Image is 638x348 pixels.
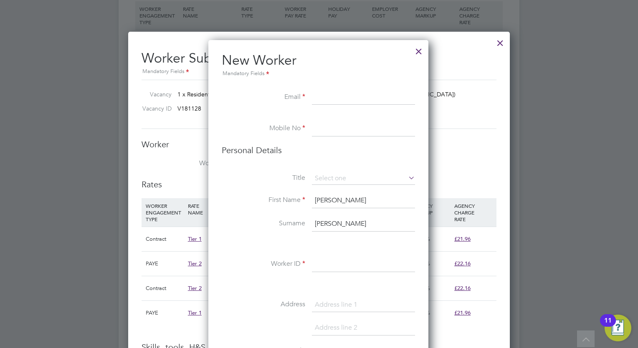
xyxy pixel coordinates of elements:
[138,105,172,112] label: Vacancy ID
[312,298,415,313] input: Address line 1
[188,309,202,316] span: Tier 1
[188,235,202,242] span: Tier 1
[142,179,496,190] h3: Rates
[177,91,260,98] span: 1 x Resident Liaison Officer WC
[222,174,305,182] label: Title
[142,43,496,76] h2: Worker Submission
[222,260,305,268] label: Worker ID
[144,227,186,251] div: Contract
[177,105,201,112] span: V181128
[188,285,202,292] span: Tier 2
[138,91,172,98] label: Vacancy
[222,52,415,78] h2: New Worker
[144,276,186,300] div: Contract
[188,260,202,267] span: Tier 2
[144,252,186,276] div: PAYE
[142,67,496,76] div: Mandatory Fields
[222,300,305,309] label: Address
[604,320,612,331] div: 11
[605,315,631,341] button: Open Resource Center, 11 new notifications
[222,196,305,204] label: First Name
[222,69,415,78] div: Mandatory Fields
[454,309,471,316] span: £21.96
[144,198,186,227] div: WORKER ENGAGEMENT TYPE
[222,93,305,101] label: Email
[222,145,415,156] h3: Personal Details
[452,198,494,227] div: AGENCY CHARGE RATE
[186,198,242,220] div: RATE NAME
[142,139,496,150] h3: Worker
[222,124,305,133] label: Mobile No
[144,301,186,325] div: PAYE
[454,285,471,292] span: £22.16
[454,260,471,267] span: £22.16
[222,219,305,228] label: Surname
[410,198,452,220] div: AGENCY MARKUP
[312,320,415,335] input: Address line 2
[454,235,471,242] span: £21.96
[142,159,225,168] label: Worker
[312,172,415,185] input: Select one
